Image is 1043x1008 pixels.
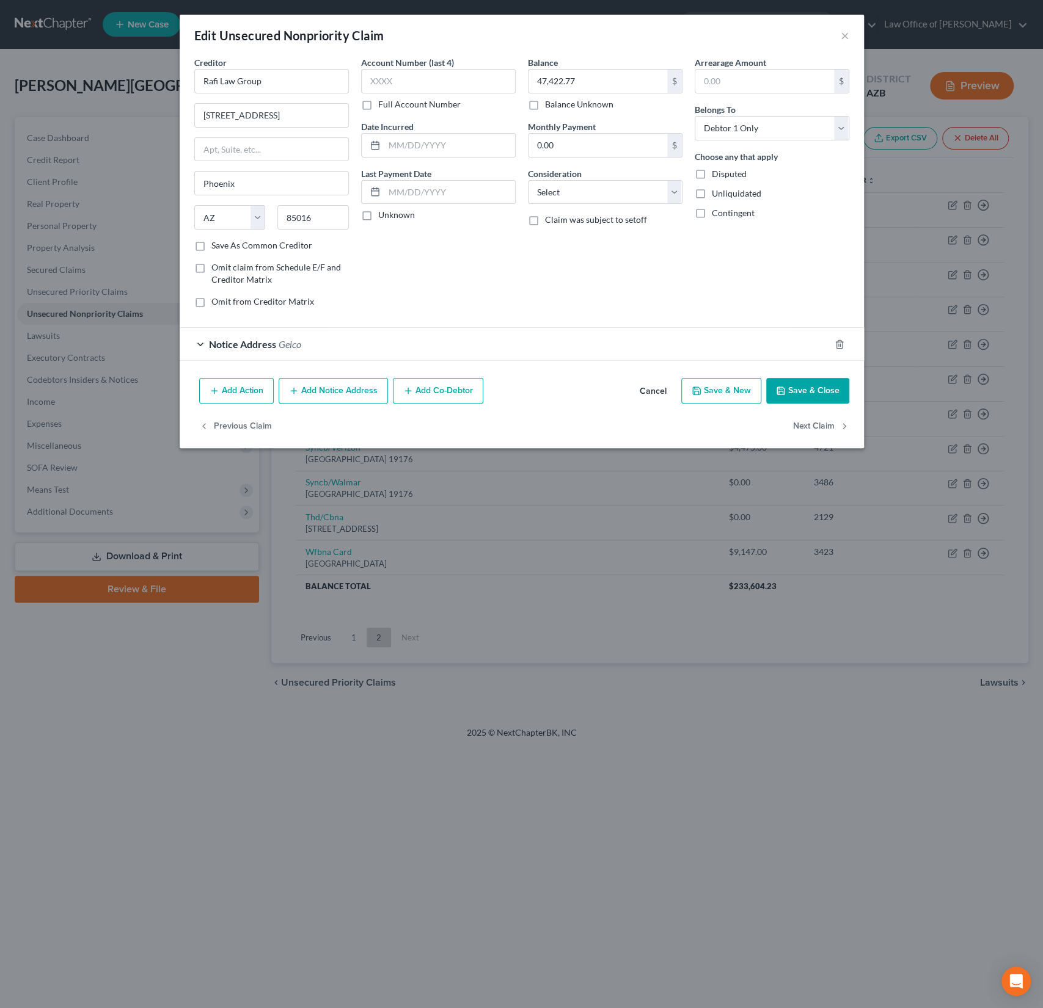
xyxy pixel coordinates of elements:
input: Enter city... [195,172,348,195]
label: Date Incurred [361,120,414,133]
button: Add Co-Debtor [393,378,483,404]
div: $ [667,134,682,157]
input: MM/DD/YYYY [384,181,515,204]
label: Account Number (last 4) [361,56,454,69]
label: Save As Common Creditor [211,239,312,252]
label: Balance Unknown [545,98,613,111]
label: Monthly Payment [528,120,596,133]
label: Balance [528,56,558,69]
span: Contingent [712,208,755,218]
input: 0.00 [695,70,834,93]
span: Notice Address [209,338,276,350]
div: $ [834,70,849,93]
label: Arrearage Amount [695,56,766,69]
button: Add Notice Address [279,378,388,404]
span: Disputed [712,169,747,179]
button: Previous Claim [199,413,272,439]
div: Edit Unsecured Nonpriority Claim [194,27,384,44]
input: Apt, Suite, etc... [195,138,348,161]
input: XXXX [361,69,516,93]
label: Unknown [378,209,415,221]
span: Belongs To [695,104,736,115]
button: Save & New [681,378,761,404]
span: Creditor [194,57,227,68]
div: Open Intercom Messenger [1001,966,1031,996]
label: Last Payment Date [361,167,431,180]
button: Next Claim [793,413,849,439]
label: Choose any that apply [695,150,778,163]
button: Save & Close [766,378,849,404]
input: 0.00 [529,70,667,93]
span: Omit claim from Schedule E/F and Creditor Matrix [211,262,341,285]
span: Unliquidated [712,188,761,198]
input: 0.00 [529,134,667,157]
label: Full Account Number [378,98,461,111]
button: × [841,28,849,43]
input: MM/DD/YYYY [384,134,515,157]
label: Consideration [528,167,582,180]
input: Enter zip... [277,205,349,230]
span: Claim was subject to setoff [545,214,647,225]
span: Geico [279,338,301,350]
button: Cancel [630,379,676,404]
div: $ [667,70,682,93]
button: Add Action [199,378,274,404]
span: Omit from Creditor Matrix [211,296,314,306]
input: Enter address... [195,104,348,127]
input: Search creditor by name... [194,69,349,93]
